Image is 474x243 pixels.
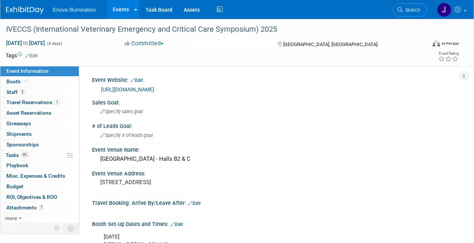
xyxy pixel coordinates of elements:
a: Playbook [0,160,79,171]
a: Misc. Expenses & Credits [0,171,79,181]
div: # of Leads Goal: [92,120,459,130]
a: Attachments7 [0,203,79,213]
span: Booth [6,78,29,85]
div: IVECCS (International Veterinary Emergency and Critical Care Symposium) 2025 [3,23,420,36]
span: 7 [38,205,44,210]
span: Specify sales goal [100,109,143,114]
a: Edit [130,78,143,83]
span: Misc. Expenses & Credits [6,173,65,179]
a: Shipments [0,129,79,139]
a: [URL][DOMAIN_NAME] [101,86,154,92]
div: Event Website: [92,74,459,84]
span: Specify # of leads goal [100,132,153,138]
span: 2 [20,89,25,95]
span: Shipments [6,131,32,137]
span: Giveaways [6,120,31,126]
a: ROI, Objectives & ROO [0,192,79,202]
span: Tasks [6,152,29,158]
span: Playbook [6,162,28,168]
span: Enova Illumination [53,7,96,13]
td: Toggle Event Tabs [64,223,79,233]
i: Booth reservation complete [24,79,28,83]
a: Sponsorships [0,140,79,150]
div: Event Rating [438,52,459,55]
img: JeffD Dyll [437,3,451,17]
td: Personalize Event Tab Strip [51,223,64,233]
a: Edit [25,53,38,58]
span: Asset Reservations [6,110,51,116]
div: Sales Goal: [92,97,459,106]
a: Edit [170,222,183,227]
div: Event Venue Name: [92,144,459,154]
span: [DATE] [DATE] [6,40,45,46]
img: ExhibitDay [6,6,44,14]
span: to [22,40,29,46]
span: Event Information [6,68,49,74]
td: Tags [6,52,38,59]
a: Budget [0,181,79,192]
a: Tasks0% [0,150,79,160]
div: In-Person [441,41,459,46]
span: [GEOGRAPHIC_DATA], [GEOGRAPHIC_DATA] [283,42,377,47]
span: Sponsorships [6,141,39,148]
div: Event Format [393,39,459,51]
a: Event Information [0,66,79,76]
a: Asset Reservations [0,108,79,118]
span: Staff [6,89,25,95]
div: Booth Set-Up Dates and Times: [92,218,459,228]
div: Event Venue Address: [92,168,459,177]
a: Giveaways [0,118,79,129]
a: more [0,213,79,223]
span: ROI, Objectives & ROO [6,194,57,200]
img: Format-Inperson.png [433,40,440,46]
span: 0% [21,152,29,158]
a: Search [393,3,427,17]
a: Booth [0,77,79,87]
span: Attachments [6,205,44,211]
span: Search [403,7,420,13]
div: [GEOGRAPHIC_DATA] - Halls B2 & C [98,153,453,165]
pre: [STREET_ADDRESS] [100,179,236,186]
span: 1 [54,100,60,105]
span: (4 days) [46,41,62,46]
span: Travel Reservations [6,99,60,105]
a: Travel Reservations1 [0,97,79,108]
span: more [5,215,17,221]
button: Committed [122,40,167,48]
a: Staff2 [0,87,79,97]
a: Edit [188,201,201,206]
div: Travel Booking: Arrive By/Leave After: [92,197,459,207]
span: Budget [6,183,23,189]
